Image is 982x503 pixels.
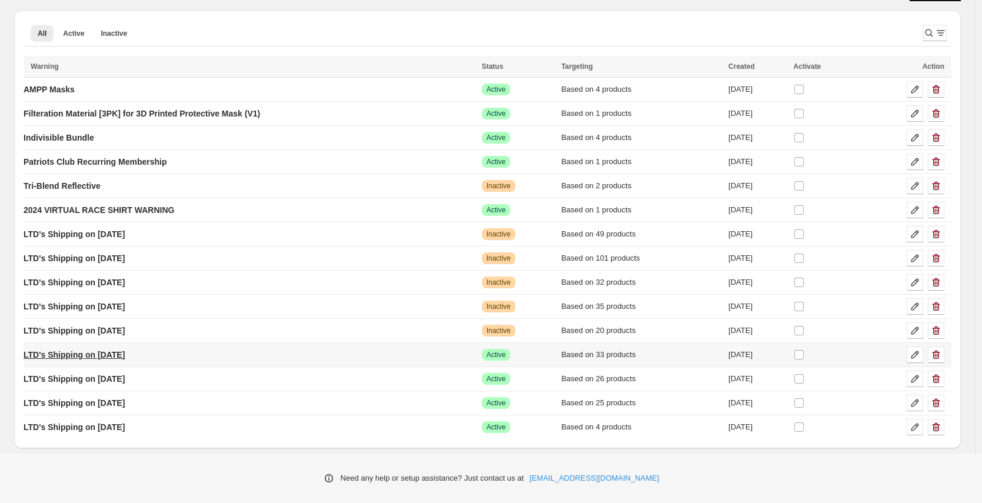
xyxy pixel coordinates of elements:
div: [DATE] [728,397,787,409]
div: Based on 33 products [561,349,721,361]
span: Inactive [487,229,511,239]
span: Inactive [487,254,511,263]
div: Based on 32 products [561,277,721,288]
div: [DATE] [728,204,787,216]
span: Inactive [487,181,511,191]
p: 2024 VIRTUAL RACE SHIRT WARNING [24,204,174,216]
div: Based on 4 products [561,84,721,95]
span: Active [63,29,84,38]
a: LTD's Shipping on [DATE] [24,394,125,412]
span: All [38,29,46,38]
p: LTD's Shipping on [DATE] [24,252,125,264]
p: Filteration Material [3PK] for 3D Printed Protective Mask (V1) [24,108,260,119]
span: Inactive [487,326,511,335]
span: Warning [31,62,59,71]
a: LTD's Shipping on [DATE] [24,418,125,437]
div: [DATE] [728,156,787,168]
div: Based on 101 products [561,252,721,264]
p: LTD's Shipping on [DATE] [24,373,125,385]
span: Inactive [487,278,511,287]
div: [DATE] [728,180,787,192]
span: Inactive [487,302,511,311]
a: LTD's Shipping on [DATE] [24,249,125,268]
span: Active [487,205,506,215]
a: 2024 VIRTUAL RACE SHIRT WARNING [24,201,174,219]
a: LTD's Shipping on [DATE] [24,345,125,364]
span: Activate [794,62,821,71]
span: Inactive [101,29,127,38]
a: LTD's Shipping on [DATE] [24,321,125,340]
div: [DATE] [728,421,787,433]
p: LTD's Shipping on [DATE] [24,228,125,240]
a: Tri-Blend Reflective [24,176,101,195]
span: Targeting [561,62,593,71]
p: LTD's Shipping on [DATE] [24,421,125,433]
div: Based on 1 products [561,108,721,119]
div: Based on 20 products [561,325,721,337]
a: Filteration Material [3PK] for 3D Printed Protective Mask (V1) [24,104,260,123]
span: Status [482,62,504,71]
p: LTD's Shipping on [DATE] [24,397,125,409]
p: LTD's Shipping on [DATE] [24,277,125,288]
div: Based on 1 products [561,156,721,168]
span: Active [487,157,506,166]
div: [DATE] [728,301,787,312]
div: Based on 25 products [561,397,721,409]
span: Active [487,374,506,384]
div: [DATE] [728,277,787,288]
div: [DATE] [728,132,787,144]
span: Created [728,62,755,71]
p: LTD's Shipping on [DATE] [24,349,125,361]
div: [DATE] [728,325,787,337]
div: Based on 26 products [561,373,721,385]
a: Patriots Club Recurring Membership [24,152,167,171]
a: LTD's Shipping on [DATE] [24,225,125,244]
div: [DATE] [728,108,787,119]
div: Based on 2 products [561,180,721,192]
span: Active [487,422,506,432]
p: Patriots Club Recurring Membership [24,156,167,168]
div: Based on 4 products [561,132,721,144]
div: [DATE] [728,84,787,95]
button: Search and filter results [923,25,947,41]
a: LTD's Shipping on [DATE] [24,297,125,316]
div: [DATE] [728,252,787,264]
p: LTD's Shipping on [DATE] [24,301,125,312]
a: LTD's Shipping on [DATE] [24,273,125,292]
p: Indivisible Bundle [24,132,94,144]
div: [DATE] [728,349,787,361]
span: Active [487,109,506,118]
span: Action [923,62,944,71]
div: Based on 1 products [561,204,721,216]
p: AMPP Masks [24,84,75,95]
span: Active [487,350,506,359]
a: AMPP Masks [24,80,75,99]
div: [DATE] [728,373,787,385]
span: Active [487,133,506,142]
a: LTD's Shipping on [DATE] [24,369,125,388]
div: Based on 4 products [561,421,721,433]
div: Based on 49 products [561,228,721,240]
a: [EMAIL_ADDRESS][DOMAIN_NAME] [530,472,659,484]
div: Based on 35 products [561,301,721,312]
a: Indivisible Bundle [24,128,94,147]
span: Active [487,398,506,408]
span: Active [487,85,506,94]
p: LTD's Shipping on [DATE] [24,325,125,337]
div: [DATE] [728,228,787,240]
p: Tri-Blend Reflective [24,180,101,192]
